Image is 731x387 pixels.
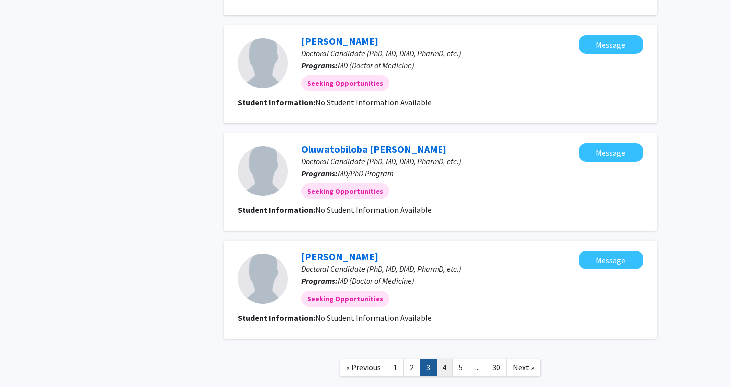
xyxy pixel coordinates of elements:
span: No Student Information Available [315,205,432,215]
mat-chip: Seeking Opportunities [301,75,389,91]
span: No Student Information Available [315,97,432,107]
b: Student Information: [238,97,315,107]
span: No Student Information Available [315,313,432,323]
a: 5 [452,359,469,376]
a: 2 [403,359,420,376]
span: Next » [513,362,534,372]
span: Doctoral Candidate (PhD, MD, DMD, PharmD, etc.) [301,264,461,274]
b: Programs: [301,168,338,178]
span: « Previous [346,362,381,372]
button: Message Oluwatobiloba Taylor [579,143,643,162]
mat-chip: Seeking Opportunities [301,291,389,307]
b: Programs: [301,60,338,70]
a: 1 [387,359,404,376]
b: Student Information: [238,313,315,323]
span: ... [475,362,480,372]
iframe: Chat [7,342,42,380]
a: [PERSON_NAME] [301,35,378,47]
button: Message Gabrielle Hobbib [579,251,643,269]
a: Oluwatobiloba [PERSON_NAME] [301,143,446,155]
b: Student Information: [238,205,315,215]
b: Programs: [301,276,338,286]
span: MD/PhD Program [338,168,394,178]
a: 30 [486,359,507,376]
span: Doctoral Candidate (PhD, MD, DMD, PharmD, etc.) [301,48,461,58]
a: [PERSON_NAME] [301,250,378,263]
a: 3 [420,359,437,376]
span: MD (Doctor of Medicine) [338,276,414,286]
button: Message Lucy Vaughn [579,35,643,54]
a: Previous [340,359,387,376]
a: 4 [436,359,453,376]
a: Next [506,359,541,376]
mat-chip: Seeking Opportunities [301,183,389,199]
span: Doctoral Candidate (PhD, MD, DMD, PharmD, etc.) [301,156,461,166]
span: MD (Doctor of Medicine) [338,60,414,70]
